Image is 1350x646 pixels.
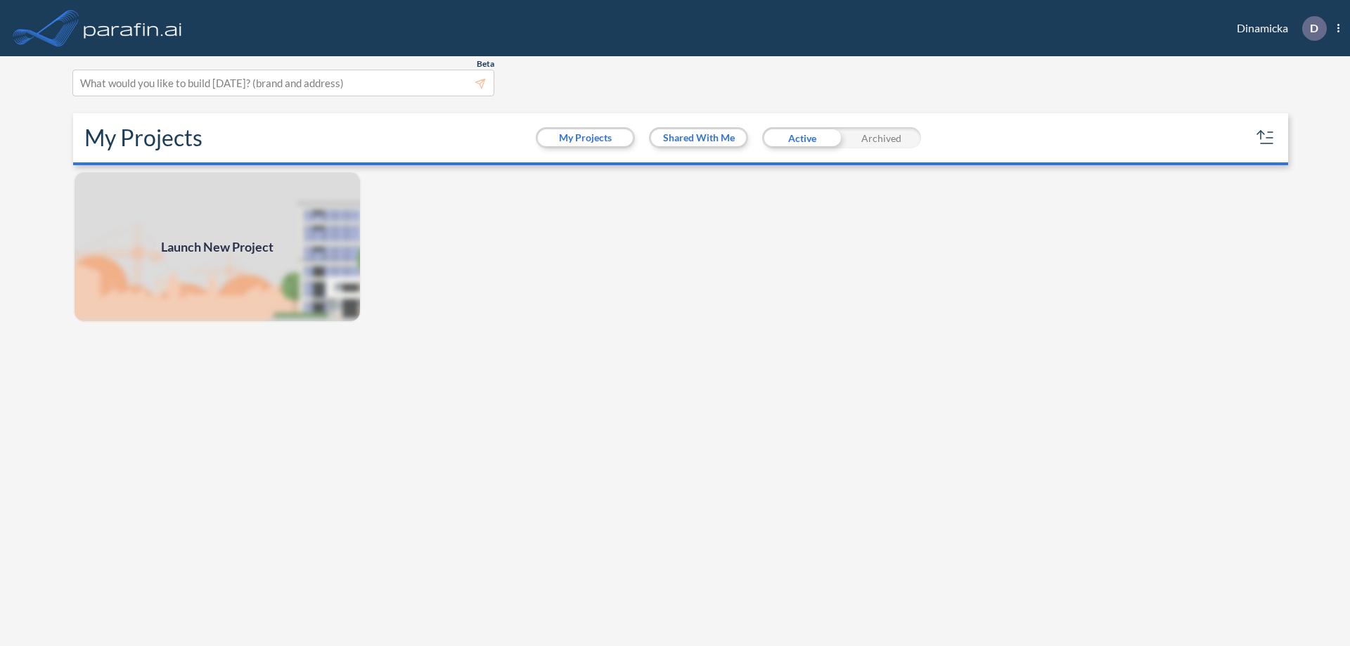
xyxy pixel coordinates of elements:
[81,14,185,42] img: logo
[1254,127,1277,149] button: sort
[762,127,842,148] div: Active
[73,171,361,323] a: Launch New Project
[161,238,274,257] span: Launch New Project
[477,58,494,70] span: Beta
[651,129,746,146] button: Shared With Me
[84,124,202,151] h2: My Projects
[73,171,361,323] img: add
[1310,22,1318,34] p: D
[842,127,921,148] div: Archived
[538,129,633,146] button: My Projects
[1216,16,1339,41] div: Dinamicka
